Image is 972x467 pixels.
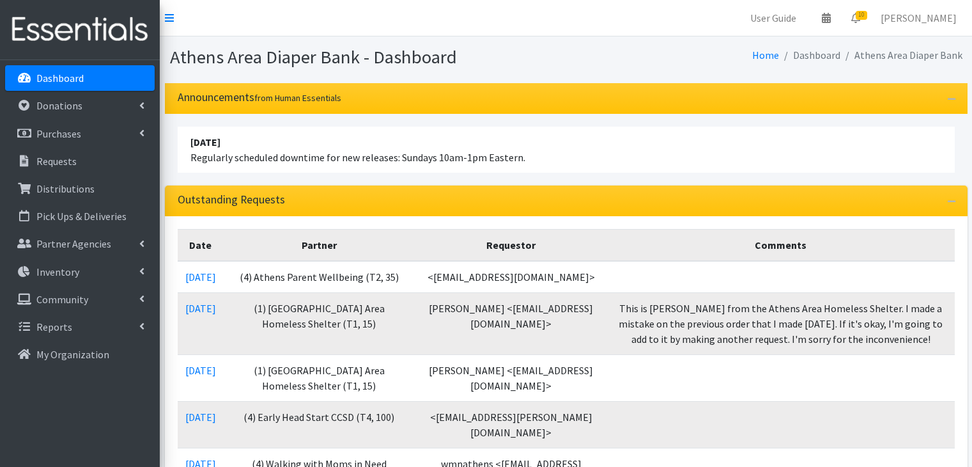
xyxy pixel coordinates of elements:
[415,354,608,401] td: [PERSON_NAME] <[EMAIL_ADDRESS][DOMAIN_NAME]>
[5,259,155,285] a: Inventory
[185,364,216,377] a: [DATE]
[870,5,967,31] a: [PERSON_NAME]
[178,193,285,207] h3: Outstanding Requests
[415,261,608,293] td: <[EMAIL_ADDRESS][DOMAIN_NAME]>
[178,91,341,104] h3: Announcements
[36,155,77,168] p: Requests
[5,8,155,51] img: HumanEssentials
[752,49,779,61] a: Home
[840,46,962,65] li: Athens Area Diaper Bank
[224,401,415,448] td: (4) Early Head Start CCSD (T4, 100)
[841,5,870,31] a: 10
[5,93,155,118] a: Donations
[740,5,806,31] a: User Guide
[36,127,81,140] p: Purchases
[185,271,216,283] a: [DATE]
[36,182,95,195] p: Distributions
[36,210,127,223] p: Pick Ups & Deliveries
[415,292,608,354] td: [PERSON_NAME] <[EMAIL_ADDRESS][DOMAIN_NAME]>
[224,354,415,401] td: (1) [GEOGRAPHIC_DATA] Area Homeless Shelter (T1, 15)
[415,229,608,261] th: Requestor
[185,302,216,315] a: [DATE]
[36,72,84,84] p: Dashboard
[5,176,155,202] a: Distributions
[5,121,155,146] a: Purchases
[5,65,155,91] a: Dashboard
[5,287,155,312] a: Community
[5,342,155,367] a: My Organization
[36,348,109,361] p: My Organization
[36,321,72,333] p: Reports
[36,237,111,250] p: Partner Agencies
[224,261,415,293] td: (4) Athens Parent Wellbeing (T2, 35)
[5,203,155,229] a: Pick Ups & Deliveries
[178,229,224,261] th: Date
[224,292,415,354] td: (1) [GEOGRAPHIC_DATA] Area Homeless Shelter (T1, 15)
[178,127,955,173] li: Regularly scheduled downtime for new releases: Sundays 10am-1pm Eastern.
[224,229,415,261] th: Partner
[170,46,562,68] h1: Athens Area Diaper Bank - Dashboard
[607,292,954,354] td: This is [PERSON_NAME] from the Athens Area Homeless Shelter. I made a mistake on the previous ord...
[415,401,608,448] td: <[EMAIL_ADDRESS][PERSON_NAME][DOMAIN_NAME]>
[190,136,220,148] strong: [DATE]
[5,314,155,340] a: Reports
[779,46,840,65] li: Dashboard
[5,148,155,174] a: Requests
[185,411,216,423] a: [DATE]
[607,229,954,261] th: Comments
[36,99,82,112] p: Donations
[254,92,341,104] small: from Human Essentials
[36,265,79,278] p: Inventory
[856,11,867,20] span: 10
[36,293,88,306] p: Community
[5,231,155,257] a: Partner Agencies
